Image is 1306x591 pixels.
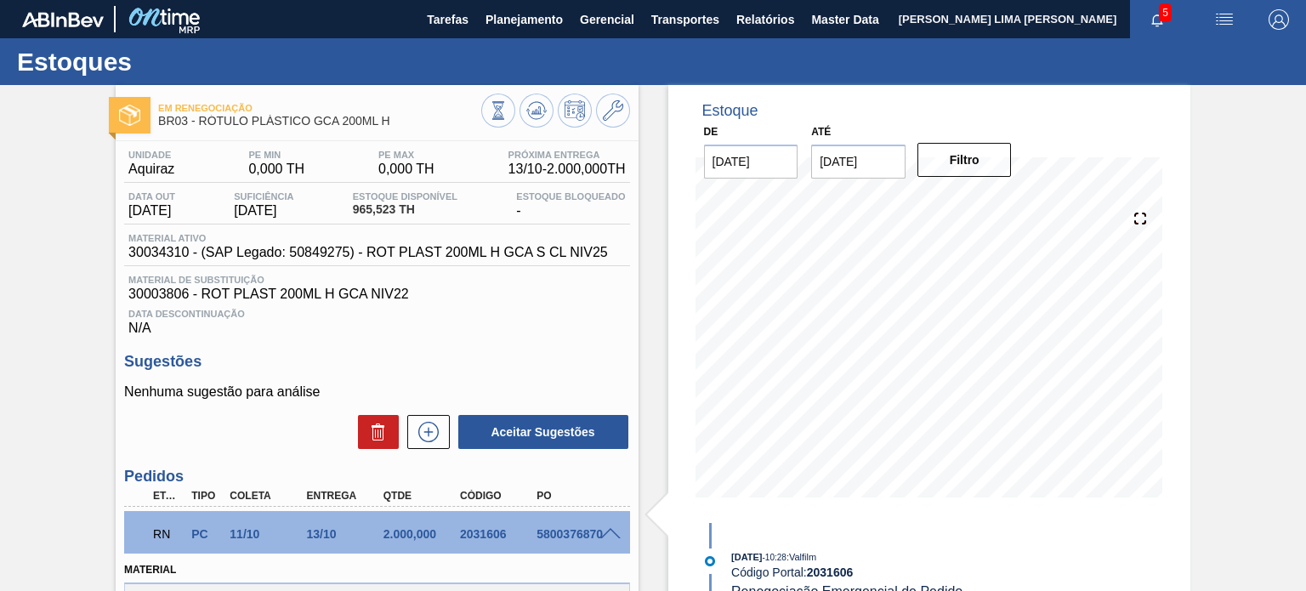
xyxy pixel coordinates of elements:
div: Etapa [149,490,187,502]
span: Próxima Entrega [508,150,626,160]
img: Logout [1269,9,1289,30]
span: Estoque Disponível [353,191,457,202]
span: 965,523 TH [353,203,457,216]
strong: 2031606 [807,565,854,579]
span: Estoque Bloqueado [516,191,625,202]
button: Ir ao Master Data / Geral [596,94,630,128]
label: De [704,126,718,138]
span: Em renegociação [158,103,480,113]
span: Suficiência [234,191,293,202]
span: 5 [1159,3,1172,22]
img: userActions [1214,9,1235,30]
span: : Valfilm [786,552,816,562]
span: 0,000 TH [248,162,304,177]
div: Excluir Sugestões [349,415,399,449]
button: Filtro [917,143,1012,177]
img: Ícone [119,105,140,126]
label: Material [124,564,176,576]
span: BR03 - RÓTULO PLÁSTICO GCA 200ML H [158,115,480,128]
button: Notificações [1130,8,1184,31]
span: Gerencial [580,9,634,30]
div: 11/10/2025 [225,527,309,541]
span: PE MIN [248,150,304,160]
div: PO [532,490,616,502]
span: 13/10 - 2.000,000 TH [508,162,626,177]
input: dd/mm/yyyy [811,145,906,179]
span: Relatórios [736,9,794,30]
div: Tipo [187,490,225,502]
div: Aceitar Sugestões [450,413,630,451]
span: - 10:28 [763,553,786,562]
img: TNhmsLtSVTkK8tSr43FrP2fwEKptu5GPRR3wAAAABJRU5ErkJggg== [22,12,104,27]
h3: Sugestões [124,353,629,371]
span: Data out [128,191,175,202]
span: [DATE] [731,552,762,562]
button: Aceitar Sugestões [458,415,628,449]
span: Unidade [128,150,174,160]
div: 2.000,000 [379,527,463,541]
div: Nova sugestão [399,415,450,449]
div: 5800376870 [532,527,616,541]
button: Programar Estoque [558,94,592,128]
div: 13/10/2025 [303,527,387,541]
span: Material de Substituição [128,275,625,285]
span: Aquiraz [128,162,174,177]
div: Pedido de Compra [187,527,225,541]
div: Em renegociação [149,515,187,553]
h3: Pedidos [124,468,629,486]
p: Nenhuma sugestão para análise [124,384,629,400]
span: Material ativo [128,233,608,243]
div: Código Portal: [731,565,1135,579]
div: Código [456,490,540,502]
span: 30003806 - ROT PLAST 200ML H GCA NIV22 [128,287,625,302]
span: PE MAX [378,150,434,160]
img: atual [705,556,715,566]
span: Planejamento [485,9,563,30]
span: Transportes [651,9,719,30]
div: - [512,191,629,219]
h1: Estoques [17,52,319,71]
button: Visão Geral dos Estoques [481,94,515,128]
div: N/A [124,302,629,336]
input: dd/mm/yyyy [704,145,798,179]
div: Estoque [702,102,758,120]
label: Até [811,126,831,138]
span: [DATE] [128,203,175,219]
span: Tarefas [427,9,468,30]
button: Atualizar Gráfico [520,94,554,128]
span: Data Descontinuação [128,309,625,319]
span: [DATE] [234,203,293,219]
span: Master Data [811,9,878,30]
div: Qtde [379,490,463,502]
div: Entrega [303,490,387,502]
span: 30034310 - (SAP Legado: 50849275) - ROT PLAST 200ML H GCA S CL NIV25 [128,245,608,260]
span: 0,000 TH [378,162,434,177]
div: 2031606 [456,527,540,541]
div: Coleta [225,490,309,502]
p: RN [153,527,183,541]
